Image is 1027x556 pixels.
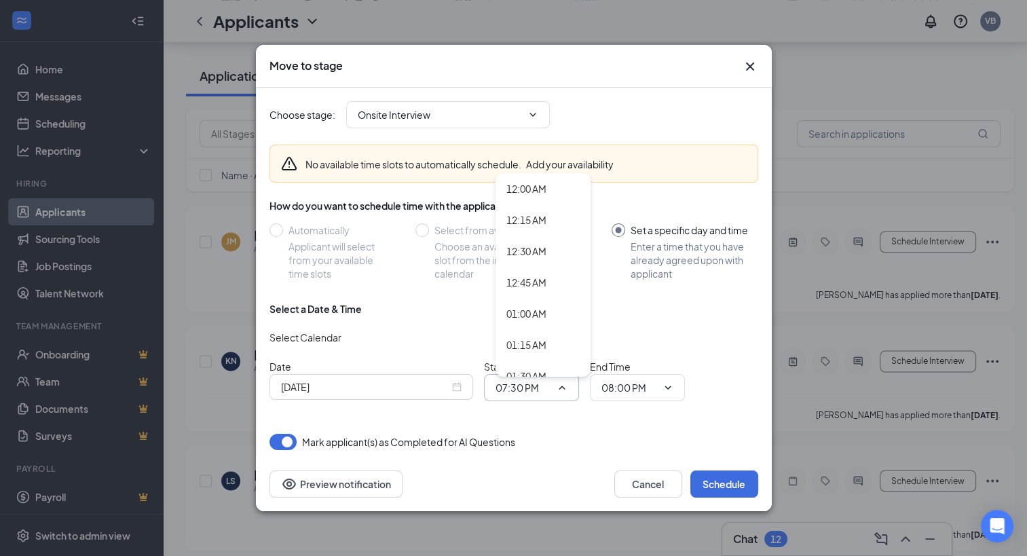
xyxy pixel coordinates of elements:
svg: ChevronDown [527,109,538,120]
button: Add your availability [526,157,614,171]
svg: Cross [742,58,758,75]
input: Start time [496,380,551,395]
span: Start Time [484,360,529,373]
button: Cancel [614,470,682,498]
div: 01:15 AM [506,337,546,352]
svg: ChevronUp [557,382,567,393]
span: Choose stage : [269,107,335,122]
svg: ChevronDown [662,382,673,393]
button: Close [742,58,758,75]
button: Schedule [690,470,758,498]
div: 01:00 AM [506,306,546,321]
input: End time [601,380,657,395]
input: Sep 18, 2025 [281,379,449,394]
div: Open Intercom Messenger [981,510,1013,542]
span: End Time [590,360,631,373]
svg: Eye [281,476,297,492]
h3: Move to stage [269,58,343,73]
span: Mark applicant(s) as Completed for AI Questions [302,434,515,450]
div: 12:15 AM [506,212,546,227]
div: Select a Date & Time [269,302,362,316]
svg: Warning [281,155,297,172]
div: How do you want to schedule time with the applicant? [269,199,758,212]
div: 01:30 AM [506,369,546,384]
button: Preview notificationEye [269,470,403,498]
div: 12:45 AM [506,275,546,290]
div: 12:30 AM [506,244,546,259]
div: 12:00 AM [506,181,546,196]
span: Date [269,360,291,373]
div: No available time slots to automatically schedule. [305,157,614,171]
span: Select Calendar [269,331,341,344]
